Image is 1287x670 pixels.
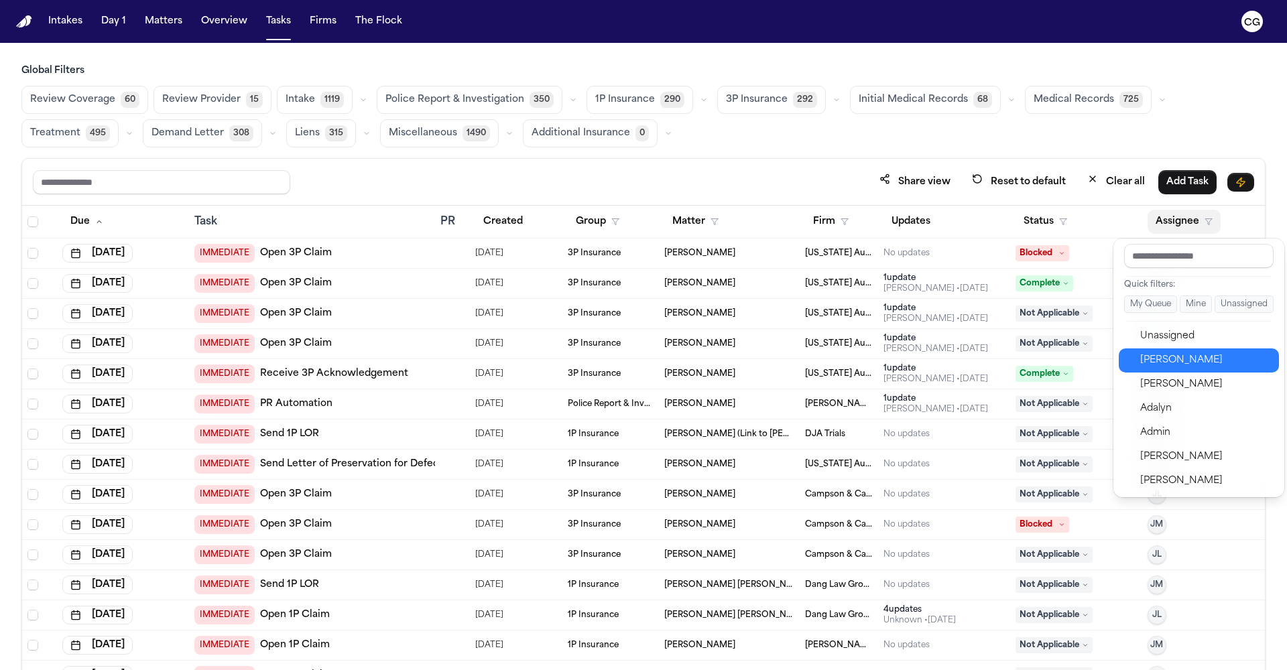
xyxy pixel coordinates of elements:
div: Unassigned [1140,328,1271,344]
button: Assignee [1148,210,1221,234]
button: My Queue [1124,295,1177,313]
div: [PERSON_NAME] [1140,473,1271,489]
div: [PERSON_NAME] [1140,449,1271,465]
div: Adalyn [1140,401,1271,417]
div: Admin [1140,425,1271,441]
div: [PERSON_NAME] [1140,377,1271,393]
div: [PERSON_NAME] [1140,352,1271,368]
button: Unassigned [1215,295,1274,313]
div: Quick filters: [1124,279,1274,290]
button: Mine [1180,295,1212,313]
div: Assignee [1113,239,1284,497]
